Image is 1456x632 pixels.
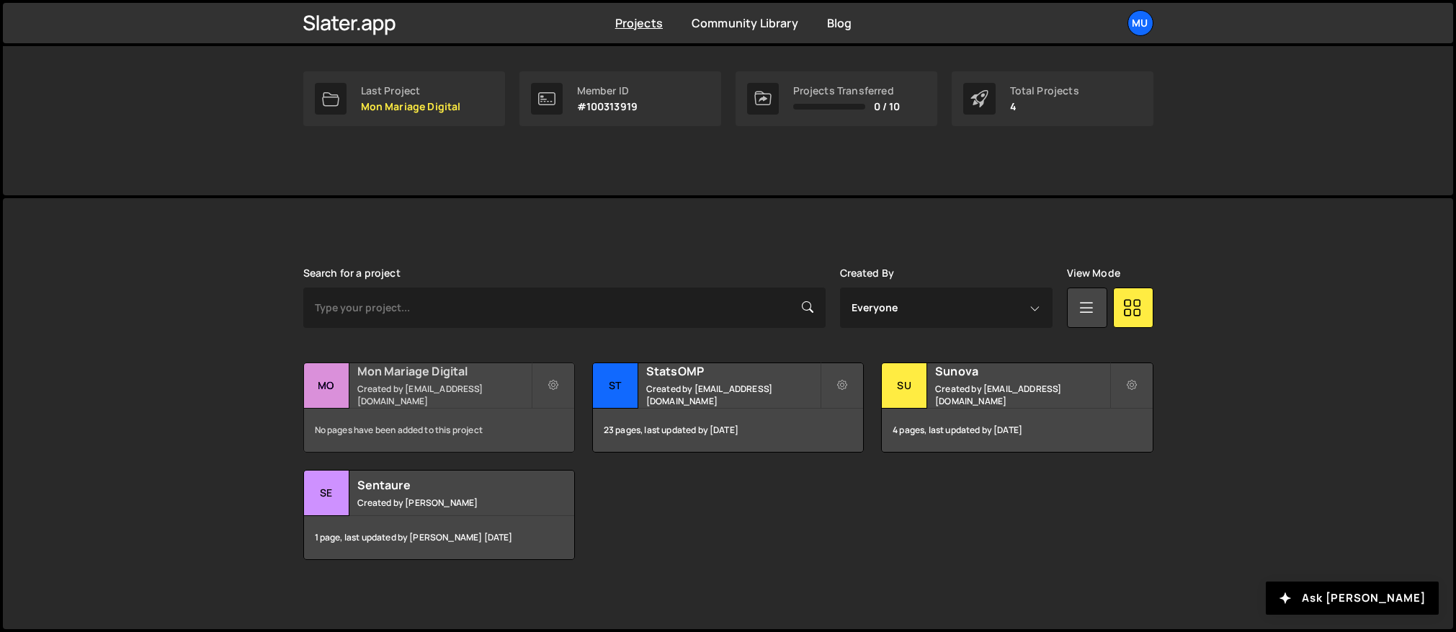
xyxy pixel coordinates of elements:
p: #100313919 [577,101,638,112]
p: 4 [1010,101,1079,112]
h2: Sunova [935,363,1109,379]
div: Last Project [361,85,461,97]
div: Se [304,471,349,516]
a: Blog [827,15,852,31]
label: Created By [840,267,895,279]
div: 23 pages, last updated by [DATE] [593,409,863,452]
input: Type your project... [303,288,826,328]
h2: Mon Mariage Digital [357,363,531,379]
a: Projects [615,15,663,31]
small: Created by [EMAIL_ADDRESS][DOMAIN_NAME] [646,383,820,407]
a: St StatsOMP Created by [EMAIL_ADDRESS][DOMAIN_NAME] 23 pages, last updated by [DATE] [592,362,864,453]
a: Community Library [692,15,798,31]
div: Member ID [577,85,638,97]
div: 1 page, last updated by [PERSON_NAME] [DATE] [304,516,574,559]
small: Created by [EMAIL_ADDRESS][DOMAIN_NAME] [935,383,1109,407]
div: Total Projects [1010,85,1079,97]
button: Ask [PERSON_NAME] [1266,582,1439,615]
div: No pages have been added to this project [304,409,574,452]
div: Projects Transferred [793,85,901,97]
label: Search for a project [303,267,401,279]
a: Last Project Mon Mariage Digital [303,71,505,126]
h2: StatsOMP [646,363,820,379]
small: Created by [EMAIL_ADDRESS][DOMAIN_NAME] [357,383,531,407]
div: 4 pages, last updated by [DATE] [882,409,1152,452]
a: Su Sunova Created by [EMAIL_ADDRESS][DOMAIN_NAME] 4 pages, last updated by [DATE] [881,362,1153,453]
small: Created by [PERSON_NAME] [357,497,531,509]
p: Mon Mariage Digital [361,101,461,112]
label: View Mode [1067,267,1120,279]
div: Su [882,363,927,409]
a: Mu [1127,10,1153,36]
a: Mo Mon Mariage Digital Created by [EMAIL_ADDRESS][DOMAIN_NAME] No pages have been added to this p... [303,362,575,453]
a: Se Sentaure Created by [PERSON_NAME] 1 page, last updated by [PERSON_NAME] [DATE] [303,470,575,560]
span: 0 / 10 [874,101,901,112]
div: Mo [304,363,349,409]
div: St [593,363,638,409]
h2: Sentaure [357,477,531,493]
